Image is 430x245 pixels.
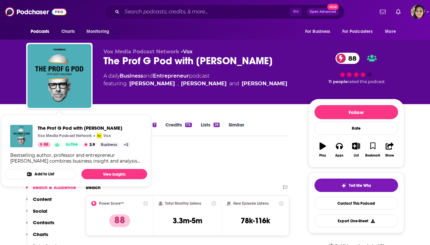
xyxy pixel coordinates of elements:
span: rated this podcast [348,79,385,84]
button: Bookmark [365,138,381,161]
img: Podchaser - Follow, Share and Rate Podcasts [5,6,66,18]
span: and [143,73,153,79]
a: The Prof G Pod with Scott Galloway [38,125,131,131]
span: Monitoring [87,27,109,36]
a: [PERSON_NAME] [181,80,227,88]
a: Vox [183,49,192,55]
span: featuring [103,80,287,88]
a: Credits113 [165,122,192,136]
a: [PERSON_NAME] [242,80,287,88]
div: Rate [314,122,398,135]
h3: 78k-116k [241,216,270,226]
span: Open Advanced [310,10,336,13]
a: Business [120,73,143,79]
h3: 3.3m-5m [173,216,202,226]
button: Contacts [26,219,54,231]
a: [PERSON_NAME] [129,80,175,88]
div: Search podcasts, credits, & more... [104,4,344,19]
span: Charts [61,27,75,36]
button: Export One-Sheet [314,215,398,227]
span: Vox Media Podcast Network [103,49,179,55]
button: Share [381,138,398,161]
button: tell me why sparkleTell Me Why [314,179,398,192]
span: Active [66,142,78,148]
div: Bookmark [365,154,380,157]
button: Charts [26,231,48,243]
a: Show notifications dropdown [393,6,403,17]
button: 3.9 [82,142,97,147]
p: Social [33,208,47,214]
h2: Total Monthly Listens [165,201,201,206]
button: Show profile menu [411,5,425,19]
img: The Prof G Pod with Scott Galloway [10,125,33,147]
a: 88 [38,142,51,147]
button: Follow [314,105,398,119]
div: 28 [214,123,220,127]
button: Apps [331,138,348,161]
button: List [348,138,364,161]
img: The Prof G Pod with Scott Galloway [27,44,91,108]
h2: New Episode Listens [233,201,268,206]
p: Charts [33,231,48,237]
span: Tell Me Why [349,183,371,188]
span: 11 people [328,79,348,84]
span: • [181,49,192,55]
button: open menu [82,26,117,38]
input: Search podcasts, credits, & more... [122,7,290,17]
a: Charts [57,26,79,38]
h2: Power Score™ [99,201,124,206]
span: New [327,4,339,10]
img: Vox [97,133,102,138]
span: More [385,27,396,36]
span: For Business [305,27,330,36]
div: Play [319,154,326,157]
p: 88 [109,214,130,227]
span: and [229,80,239,88]
p: Contacts [33,219,54,226]
img: tell me why sparkle [341,183,346,188]
div: 7 [153,123,156,127]
span: Podcasts [31,27,49,36]
a: Entrepreneur [153,73,189,79]
span: , [177,80,178,88]
div: 113 [185,123,192,127]
span: Logged in as shelbyjanner [411,5,425,19]
p: Vox [103,133,111,138]
span: 88 [44,142,48,148]
div: A daily podcast [103,72,287,88]
span: The Prof G Pod with [PERSON_NAME] [38,125,131,131]
a: Business [98,142,120,147]
div: List [354,154,359,157]
a: Contact This Podcast [314,197,398,210]
a: Lists28 [201,122,220,136]
img: User Profile [411,5,425,19]
p: Content [33,196,52,202]
button: Open AdvancedNew [307,8,339,16]
button: open menu [381,26,404,38]
a: 88 [336,53,360,64]
div: Share [385,154,394,157]
span: ⌘ K [290,8,302,16]
button: Content [26,196,52,208]
span: For Podcasters [342,27,373,36]
button: Add to List [5,169,76,179]
a: Similar [229,122,244,136]
a: +2 [121,142,131,147]
a: Show notifications dropdown [377,6,388,17]
div: Bestselling author, professor and entrepreneur [PERSON_NAME] combines business insight and analys... [10,152,142,164]
span: 88 [342,53,360,64]
a: Active [63,142,80,147]
p: Vox Media Podcast Network [38,133,92,138]
div: Apps [335,154,343,157]
button: Social [26,208,47,220]
a: View Insights [81,169,147,179]
button: open menu [338,26,382,38]
div: 88 11 peoplerated this podcast [308,49,404,88]
button: open menu [301,26,338,38]
button: Play [314,138,331,161]
button: open menu [26,26,58,38]
a: VoxVox [97,133,111,138]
